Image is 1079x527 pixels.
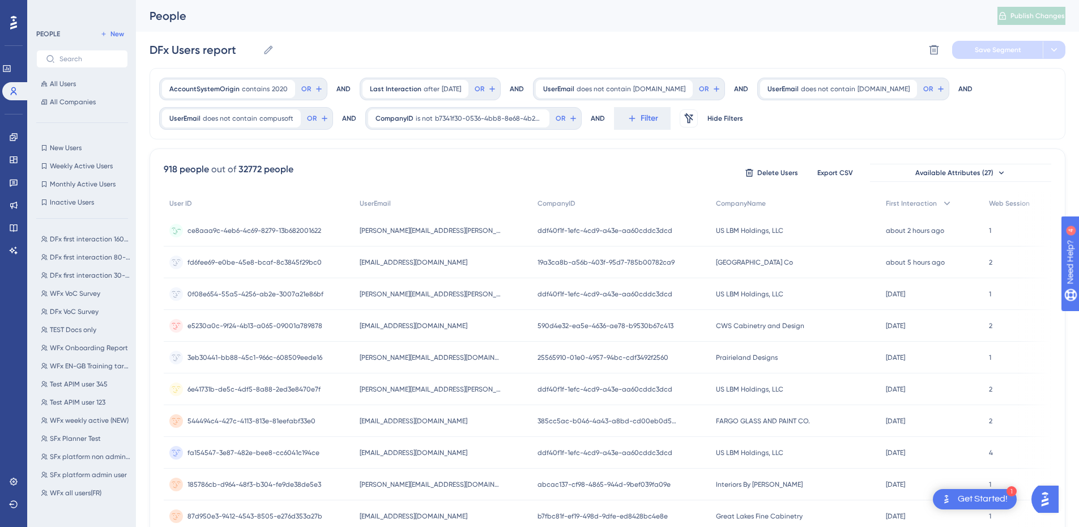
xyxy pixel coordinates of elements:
span: fa154547-3e87-482e-bee8-cc6041c194ce [187,448,319,457]
input: Segment Name [150,42,258,58]
span: Inactive Users [50,198,94,207]
span: UserEmail [360,199,391,208]
span: [PERSON_NAME][EMAIL_ADDRESS][PERSON_NAME][DOMAIN_NAME] [360,385,501,394]
span: Test APIM user 123 [50,398,105,407]
span: [PERSON_NAME][EMAIL_ADDRESS][PERSON_NAME][DOMAIN_NAME] [360,290,501,299]
span: SFx Planner Test [50,434,101,443]
span: Save Segment [975,45,1021,54]
button: OR [473,80,498,98]
button: All Users [36,77,128,91]
button: Export CSV [807,164,863,182]
span: OR [699,84,709,93]
span: FARGO GLASS AND PAINT CO. [716,416,810,426]
time: [DATE] [886,417,905,425]
button: New Users [36,141,128,155]
span: ddf40f1f-1efc-4cd9-a43e-aa60cddc3dcd [538,385,672,394]
div: 32772 people [238,163,293,176]
span: US LBM Holdings, LLC [716,385,783,394]
span: Web Session [989,199,1030,208]
button: DFx first interaction 30-40days [36,269,135,282]
span: [DOMAIN_NAME] [633,84,685,93]
span: All Companies [50,97,96,107]
button: TEST Docs only [36,323,135,337]
span: e5230a0c-9f24-4b13-a065-09001a789878 [187,321,322,330]
span: 1 [989,290,991,299]
span: 1 [989,226,991,235]
span: 1 [989,353,991,362]
button: OR [554,109,579,127]
div: 918 people [164,163,209,176]
span: 1 [989,512,991,521]
span: Monthly Active Users [50,180,116,189]
button: New [96,27,128,41]
div: out of [211,163,236,176]
iframe: UserGuiding AI Assistant Launcher [1031,482,1065,516]
span: US LBM Holdings, LLC [716,448,783,457]
span: 1 [989,480,991,489]
time: about 5 hours ago [886,258,945,266]
button: Available Attributes (27) [870,164,1051,182]
span: 2020 [272,84,288,93]
span: 87d950e3-9412-4543-8505-e276d353a27b [187,512,322,521]
button: Publish Changes [997,7,1065,25]
span: DFx first interaction 160-180 days [50,235,130,244]
span: after [424,84,440,93]
span: WFx VoC Survey [50,289,100,298]
span: 19a3ca8b-a56b-403f-95d7-785b00782ca9 [538,258,675,267]
span: 185786cb-d964-48f3-b304-fe9de38de5e3 [187,480,321,489]
span: US LBM Holdings, LLC [716,290,783,299]
span: User ID [169,199,192,208]
span: Filter [641,112,658,125]
span: contains [242,84,270,93]
span: 2 [989,321,992,330]
button: SFx platform non admin user [36,450,135,464]
span: UserEmail [767,84,799,93]
time: [DATE] [886,449,905,457]
span: 3eb30441-bb88-45c1-966c-608509eede16 [187,353,322,362]
span: compusoft [259,114,293,123]
button: Hide Filters [707,109,743,127]
button: Test APIM user 123 [36,396,135,409]
span: CompanyID [538,199,575,208]
span: Available Attributes (27) [915,168,993,177]
button: DFx first interaction 160-180 days [36,232,135,246]
span: UserEmail [543,84,574,93]
span: Need Help? [27,3,71,16]
span: OR [301,84,311,93]
span: CompanyID [376,114,413,123]
span: b7fbc81f-ef19-498d-9dfe-ed8428bc4e8e [538,512,668,521]
span: DFx first interaction 30-40days [50,271,130,280]
div: Get Started! [958,493,1008,505]
span: First Interaction [886,199,937,208]
span: Interiors By [PERSON_NAME] [716,480,803,489]
span: Hide Filters [707,114,743,123]
div: 1 [1007,486,1017,496]
span: b7341f30-0536-4bb8-8e68-4b20b2e98613 [435,114,542,123]
button: OR [300,80,325,98]
span: WFx all users(FR) [50,488,101,498]
span: 25565910-01e0-4957-94bc-cdf3492f2560 [538,353,668,362]
span: 544494c4-427c-4113-813e-81eefabf33e0 [187,416,315,426]
span: [EMAIL_ADDRESS][DOMAIN_NAME] [360,321,467,330]
span: WFx weekly active (NEW) [50,416,129,425]
button: Test APIM user 345 [36,377,135,391]
span: [DOMAIN_NAME] [858,84,910,93]
span: OR [923,84,933,93]
div: AND [336,78,351,100]
time: about 2 hours ago [886,227,944,235]
span: OR [307,114,317,123]
span: 0f08e654-55a5-4256-ab2e-3007a21e86bf [187,290,323,299]
span: Export CSV [817,168,853,177]
span: 590d4e32-ea5e-4636-ae78-b9530b67c413 [538,321,673,330]
button: SFx Planner Test [36,432,135,445]
input: Search [59,55,118,63]
button: WFx all users(FR) [36,486,135,500]
button: SFx platform admin user [36,468,135,482]
div: People [150,8,969,24]
span: AccountSystemOrigin [169,84,240,93]
span: Prairieland Designs [716,353,778,362]
span: 2 [989,416,992,426]
span: [PERSON_NAME][EMAIL_ADDRESS][DOMAIN_NAME] [360,480,501,489]
span: Publish Changes [1010,11,1065,20]
button: Weekly Active Users [36,159,128,173]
